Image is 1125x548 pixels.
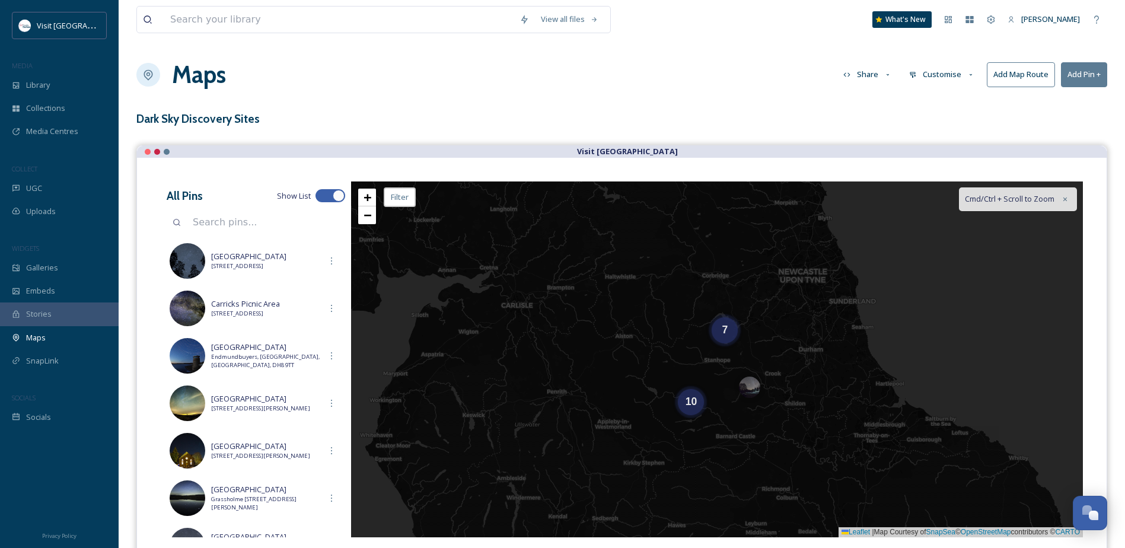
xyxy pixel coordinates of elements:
[872,528,874,536] span: |
[167,187,203,205] h3: All Pins
[384,187,416,207] div: Filter
[211,441,321,452] span: [GEOGRAPHIC_DATA]
[170,433,205,469] img: 108da4fa-9aa3-4c53-bb63-8bcf17deddff.jpg
[358,206,376,224] a: Zoom out
[170,480,205,516] img: f65bce9e-6a6d-4879-8092-b3225785b745.jpg
[211,452,321,460] span: [STREET_ADDRESS][PERSON_NAME]
[187,209,345,235] input: Search pins...
[686,396,697,407] span: 10
[170,291,205,326] img: 99013f7f-49f1-4d49-ac3c-0adaa03ee51b.jpg
[1055,528,1080,536] a: CARTO
[987,62,1055,87] button: Add Map Route
[12,393,36,402] span: SOCIALS
[26,183,42,194] span: UGC
[712,317,738,343] div: 7
[37,20,129,31] span: Visit [GEOGRAPHIC_DATA]
[839,527,1083,537] div: Map Courtesy of © contributors ©
[211,262,321,270] span: [STREET_ADDRESS]
[358,189,376,206] a: Zoom in
[211,495,321,512] span: Grassholme [STREET_ADDRESS][PERSON_NAME]
[961,528,1011,536] a: OpenStreetMap
[172,57,226,93] a: Maps
[170,338,205,374] img: Derwent%2520Reservoir16.jpg
[26,332,46,343] span: Maps
[1073,496,1107,530] button: Open Chat
[136,110,260,128] h3: Dark Sky Discovery Sites
[211,484,321,495] span: [GEOGRAPHIC_DATA]
[26,206,56,217] span: Uploads
[1021,14,1080,24] span: [PERSON_NAME]
[42,528,77,542] a: Privacy Policy
[926,528,955,536] a: SnapSea
[164,7,514,33] input: Search your library
[903,63,981,86] button: Customise
[26,126,78,137] span: Media Centres
[26,412,51,423] span: Socials
[26,285,55,297] span: Embeds
[170,385,205,421] img: b0668d96-cd21-46d1-9ac9-958958893e21.jpg
[211,531,321,543] span: [GEOGRAPHIC_DATA]
[211,404,321,413] span: [STREET_ADDRESS][PERSON_NAME]
[211,310,321,318] span: [STREET_ADDRESS]
[12,164,37,173] span: COLLECT
[678,389,704,415] div: 10
[12,61,33,70] span: MEDIA
[364,190,371,205] span: +
[26,79,50,91] span: Library
[211,342,321,353] span: [GEOGRAPHIC_DATA]
[837,63,898,86] button: Share
[842,528,870,536] a: Leaflet
[1002,8,1086,31] a: [PERSON_NAME]
[577,146,678,157] strong: Visit [GEOGRAPHIC_DATA]
[26,262,58,273] span: Galleries
[26,103,65,114] span: Collections
[211,353,321,370] span: Endmundbuyers, [GEOGRAPHIC_DATA], [GEOGRAPHIC_DATA], DH8 9TT
[211,393,321,404] span: [GEOGRAPHIC_DATA]
[26,355,59,367] span: SnapLink
[722,324,728,336] span: 7
[26,308,52,320] span: Stories
[211,298,321,310] span: Carricks Picnic Area
[19,20,31,31] img: 1680077135441.jpeg
[170,243,205,279] img: 86b61869-deef-4948-9cbc-6178d81f00c7.jpg
[535,8,604,31] a: View all files
[211,251,321,262] span: [GEOGRAPHIC_DATA]
[42,532,77,540] span: Privacy Policy
[1061,62,1107,87] button: Add Pin +
[965,193,1054,205] span: Cmd/Ctrl + Scroll to Zoom
[277,190,311,202] span: Show List
[12,244,39,253] span: WIDGETS
[364,208,371,222] span: −
[872,11,932,28] a: What's New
